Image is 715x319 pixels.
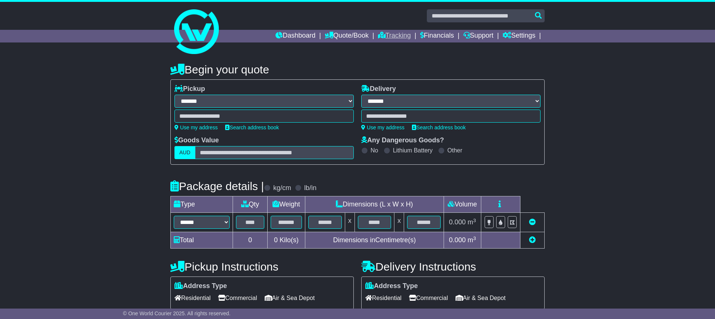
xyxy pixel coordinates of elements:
label: Pickup [174,85,205,93]
a: Quote/Book [325,30,369,42]
td: Kilo(s) [268,232,305,249]
label: Delivery [361,85,396,93]
span: Residential [174,292,211,304]
label: No [371,147,378,154]
span: © One World Courier 2025. All rights reserved. [123,310,231,316]
label: AUD [174,146,195,159]
sup: 3 [473,236,476,241]
td: Total [171,232,233,249]
td: Dimensions (L x W x H) [305,196,444,213]
td: Dimensions in Centimetre(s) [305,232,444,249]
a: Settings [503,30,535,42]
td: x [345,213,355,232]
span: Commercial [409,292,448,304]
a: Support [463,30,494,42]
td: 0 [233,232,268,249]
td: Weight [268,196,305,213]
td: x [394,213,404,232]
a: Use my address [174,124,218,130]
label: Any Dangerous Goods? [361,136,444,145]
a: Search address book [225,124,279,130]
label: Lithium Battery [393,147,433,154]
td: Type [171,196,233,213]
span: Commercial [218,292,257,304]
a: Use my address [361,124,404,130]
a: Add new item [529,236,536,244]
td: Volume [444,196,481,213]
label: Address Type [365,282,418,290]
h4: Begin your quote [170,63,545,76]
a: Financials [420,30,454,42]
span: m [467,218,476,226]
label: Other [447,147,462,154]
h4: Package details | [170,180,264,192]
span: Residential [365,292,401,304]
label: Goods Value [174,136,219,145]
span: 0 [274,236,278,244]
h4: Pickup Instructions [170,260,354,273]
span: 0.000 [449,218,466,226]
span: m [467,236,476,244]
h4: Delivery Instructions [361,260,545,273]
span: 0.000 [449,236,466,244]
a: Dashboard [275,30,315,42]
td: Qty [233,196,268,213]
label: Address Type [174,282,227,290]
span: Air & Sea Depot [265,292,315,304]
span: Air & Sea Depot [456,292,506,304]
a: Remove this item [529,218,536,226]
a: Search address book [412,124,466,130]
label: lb/in [304,184,316,192]
sup: 3 [473,218,476,223]
label: kg/cm [273,184,291,192]
a: Tracking [378,30,411,42]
